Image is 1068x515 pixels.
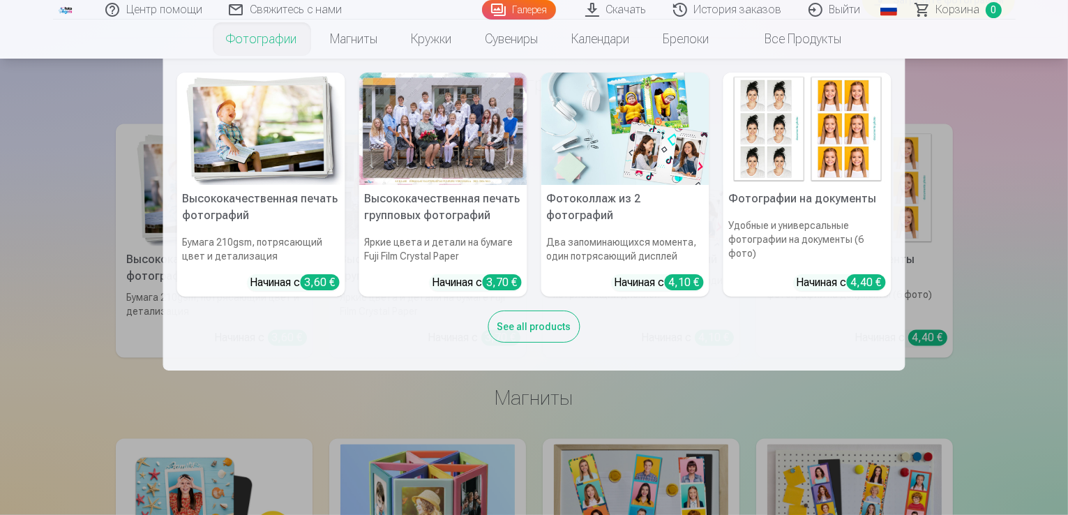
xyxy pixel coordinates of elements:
a: Кружки [395,20,469,59]
img: Фотографии на документы [723,73,892,185]
div: 3,60 € [301,274,340,290]
a: Высококачественная печать групповых фотографийЯркие цвета и детали на бумаге Fuji Film Crystal Pa... [359,73,527,297]
div: 4,10 € [665,274,704,290]
a: Высококачественная печать фотографийВысококачественная печать фотографийБумага 210gsm, потрясающи... [177,73,345,297]
a: Фотографии на документыФотографии на документыУдобные и универсальные фотографии на документы (6 ... [723,73,892,297]
div: Начиная с [250,274,340,291]
a: Магниты [314,20,395,59]
span: 0 [986,2,1002,18]
a: Сувениры [469,20,555,59]
h6: Яркие цвета и детали на бумаге Fuji Film Crystal Paper [359,230,527,269]
h6: Бумага 210gsm, потрясающий цвет и детализация [177,230,345,269]
h5: Фотографии на документы [723,185,892,213]
div: Начиная с [797,274,886,291]
a: Календари [555,20,647,59]
a: Все продукты [726,20,859,59]
h6: Два запоминающихся момента, один потрясающий дисплей [541,230,709,269]
h5: Высококачественная печать фотографий [177,185,345,230]
img: Высококачественная печать фотографий [177,73,345,185]
a: Фотографии [210,20,314,59]
img: Фотоколлаж из 2 фотографий [541,73,709,185]
h6: Удобные и универсальные фотографии на документы (6 фото) [723,213,892,269]
div: See all products [488,311,580,343]
div: Начиная с [615,274,704,291]
div: 3,70 € [483,274,522,290]
img: /fa3 [59,6,74,14]
h5: Фотоколлаж из 2 фотографий [541,185,709,230]
a: See all products [488,318,580,333]
div: 4,40 € [847,274,886,290]
a: Брелоки [647,20,726,59]
span: Корзина [936,1,980,18]
div: Начиная с [433,274,522,291]
h5: Высококачественная печать групповых фотографий [359,185,527,230]
a: Фотоколлаж из 2 фотографийФотоколлаж из 2 фотографийДва запоминающихся момента, один потрясающий ... [541,73,709,297]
